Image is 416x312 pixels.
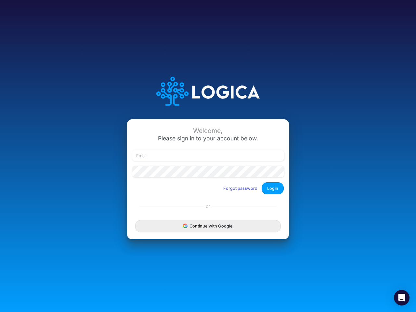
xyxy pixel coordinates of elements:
button: Login [262,182,284,194]
div: Open Intercom Messenger [394,290,409,305]
button: Continue with Google [135,220,281,232]
span: Please sign in to your account below. [158,135,258,142]
input: Email [132,150,284,161]
div: Welcome, [132,127,284,135]
button: Forgot password [219,183,262,194]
